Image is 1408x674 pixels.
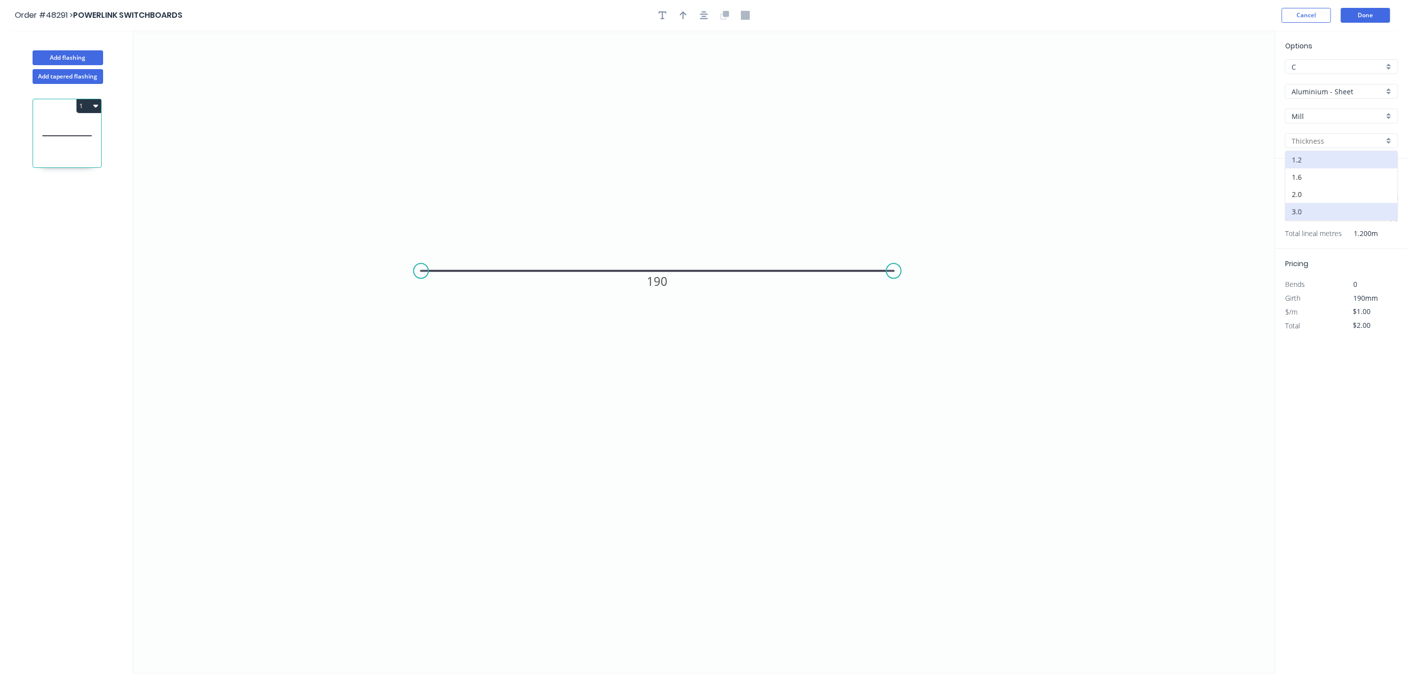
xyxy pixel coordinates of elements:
span: Options [1285,41,1312,51]
span: 190mm [1354,293,1378,303]
div: 2.0 [1286,186,1398,203]
span: Girth [1285,293,1300,303]
span: Total lineal metres [1285,227,1342,240]
input: Colour [1292,111,1384,121]
span: Total [1285,321,1300,330]
button: Cancel [1282,8,1331,23]
input: Material [1292,86,1384,97]
button: 1 [76,99,101,113]
span: Order #48291 > [15,9,73,21]
span: 0 [1354,279,1358,289]
svg: 0 [133,31,1275,674]
div: 1.2 [1286,151,1398,168]
input: Thickness [1292,136,1384,146]
div: 1.6 [1286,168,1398,186]
span: Pricing [1285,259,1308,269]
tspan: 190 [647,273,668,289]
span: Bends [1285,279,1305,289]
button: Add tapered flashing [33,69,103,84]
button: Add flashing [33,50,103,65]
button: Done [1341,8,1390,23]
span: POWERLINK SWITCHBOARDS [73,9,183,21]
span: 1.200m [1342,227,1378,240]
span: $/m [1285,307,1297,317]
input: Price level [1292,62,1384,72]
div: 3.0 [1286,203,1398,220]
